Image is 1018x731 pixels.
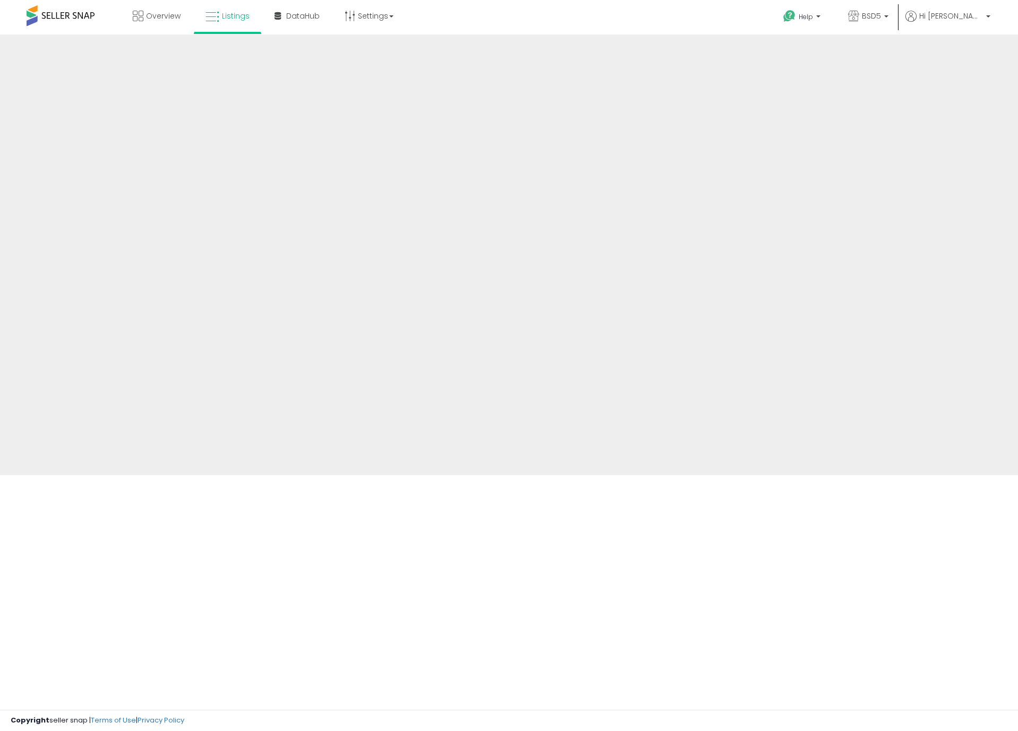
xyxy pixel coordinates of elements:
span: Listings [222,11,250,21]
span: Hi [PERSON_NAME] [919,11,983,21]
a: Hi [PERSON_NAME] [905,11,990,35]
span: Help [799,12,813,21]
i: Get Help [783,10,796,23]
a: Help [775,2,831,35]
span: Overview [146,11,181,21]
span: BSD5 [862,11,881,21]
span: DataHub [286,11,320,21]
